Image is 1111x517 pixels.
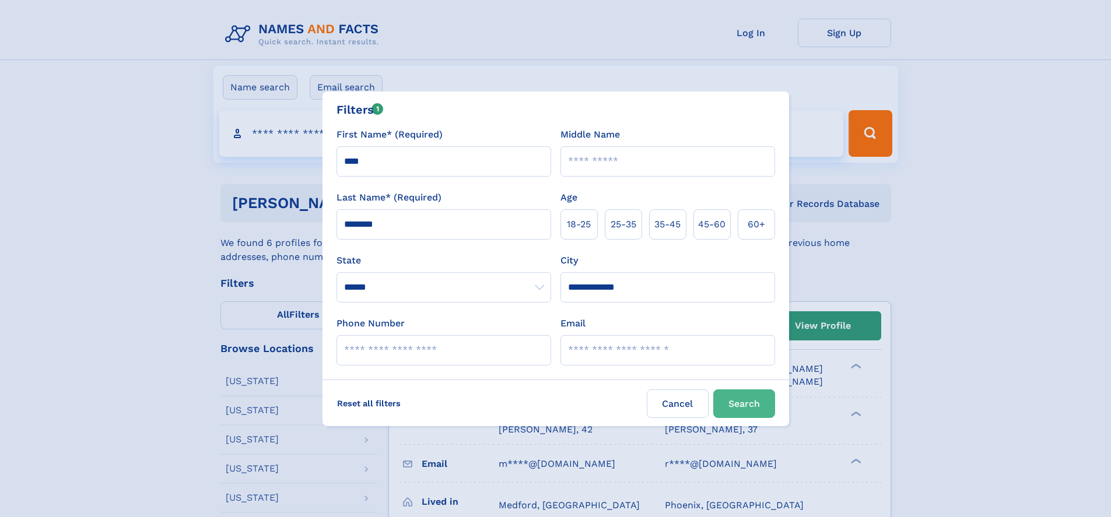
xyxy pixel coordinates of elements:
label: Age [560,191,577,205]
label: Email [560,316,586,330]
label: Reset all filters [330,389,408,417]
span: 35‑45 [654,217,681,231]
label: Last Name* (Required) [337,191,441,205]
span: 45‑60 [698,217,726,231]
span: 25‑35 [611,217,636,231]
span: 60+ [748,217,765,231]
label: Middle Name [560,128,620,142]
span: 18‑25 [567,217,591,231]
label: Phone Number [337,316,405,330]
label: First Name* (Required) [337,128,443,142]
label: City [560,254,578,268]
label: State [337,254,551,268]
label: Cancel [647,389,709,418]
div: Filters [337,101,384,118]
button: Search [713,389,775,418]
